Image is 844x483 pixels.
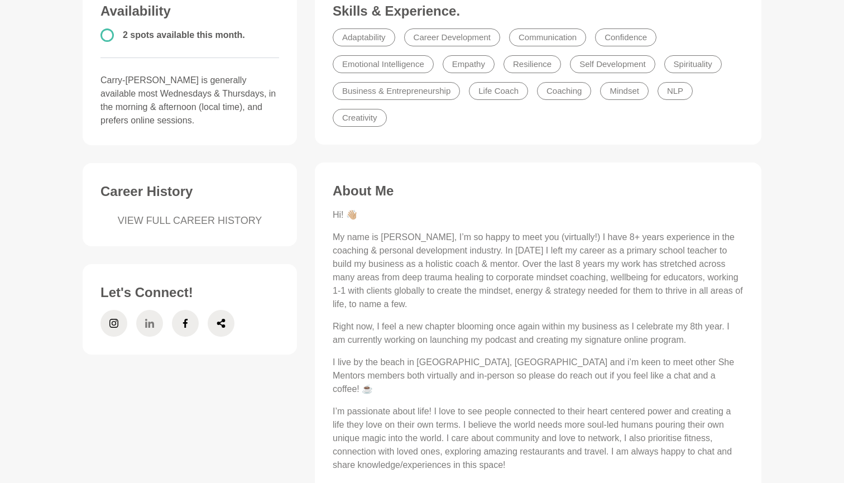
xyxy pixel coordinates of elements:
[208,310,234,337] a: Share
[172,310,199,337] a: Facebook
[333,405,744,472] p: I’m passionate about life! I love to see people connected to their heart centered power and creat...
[333,208,744,222] p: Hi! 👋🏼
[123,30,245,40] span: 2 spots available this month.
[100,74,279,127] p: Carry-[PERSON_NAME] is generally available most Wednesdays & Thursdays, in the morning & afternoo...
[100,284,279,301] h3: Let's Connect!
[100,183,279,200] h3: Career History
[333,231,744,311] p: My name is [PERSON_NAME], I’m so happy to meet you (virtually!) I have 8+ years experience in the...
[333,356,744,396] p: I live by the beach in [GEOGRAPHIC_DATA], [GEOGRAPHIC_DATA] and i’m keen to meet other She Mentor...
[100,213,279,228] a: VIEW FULL CAREER HISTORY
[333,320,744,347] p: Right now, I feel a new chapter blooming once again within my business as I celebrate my 8th year...
[333,3,744,20] h3: Skills & Experience.
[100,310,127,337] a: Instagram
[136,310,163,337] a: LinkedIn
[100,3,279,20] h3: Availability
[333,183,744,199] h3: About Me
